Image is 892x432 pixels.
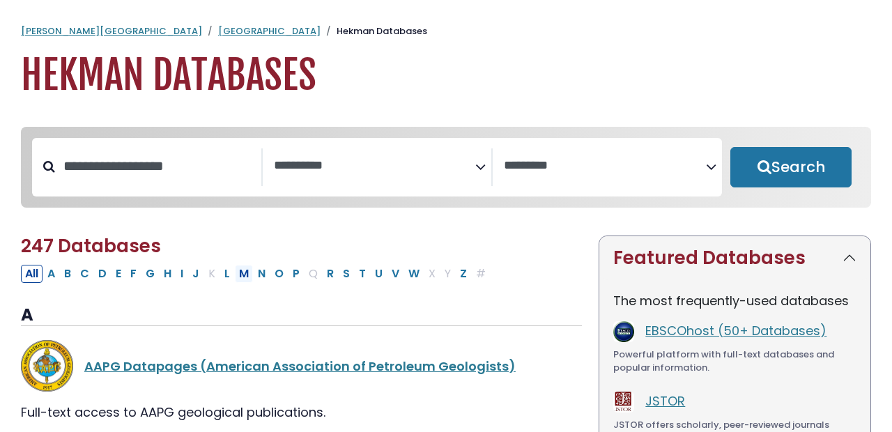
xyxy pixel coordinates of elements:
button: Filter Results D [94,265,111,283]
button: Filter Results F [126,265,141,283]
button: Filter Results T [355,265,370,283]
a: JSTOR [645,392,685,410]
button: Filter Results A [43,265,59,283]
a: [GEOGRAPHIC_DATA] [218,24,321,38]
button: Filter Results M [235,265,253,283]
button: Filter Results E [111,265,125,283]
div: Full-text access to AAPG geological publications. [21,403,582,422]
button: Filter Results O [270,265,288,283]
button: Filter Results Z [456,265,471,283]
span: 247 Databases [21,233,161,259]
button: Filter Results H [160,265,176,283]
button: Filter Results G [141,265,159,283]
a: AAPG Datapages (American Association of Petroleum Geologists) [84,357,516,375]
button: Filter Results C [76,265,93,283]
button: Filter Results L [220,265,234,283]
li: Hekman Databases [321,24,427,38]
button: Filter Results S [339,265,354,283]
input: Search database by title or keyword [55,155,261,178]
button: Filter Results I [176,265,187,283]
button: Filter Results U [371,265,387,283]
button: Filter Results P [289,265,304,283]
div: Powerful platform with full-text databases and popular information. [613,348,856,375]
nav: breadcrumb [21,24,871,38]
button: Filter Results W [404,265,424,283]
p: The most frequently-used databases [613,291,856,310]
h1: Hekman Databases [21,52,871,99]
button: Submit for Search Results [730,147,852,187]
a: [PERSON_NAME][GEOGRAPHIC_DATA] [21,24,202,38]
button: All [21,265,43,283]
a: EBSCOhost (50+ Databases) [645,322,826,339]
button: Filter Results V [387,265,403,283]
nav: Search filters [21,127,871,208]
button: Filter Results N [254,265,270,283]
button: Filter Results B [60,265,75,283]
textarea: Search [504,159,706,173]
button: Filter Results R [323,265,338,283]
button: Featured Databases [599,236,870,280]
textarea: Search [274,159,476,173]
h3: A [21,305,582,326]
div: Alpha-list to filter by first letter of database name [21,264,491,281]
button: Filter Results J [188,265,203,283]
